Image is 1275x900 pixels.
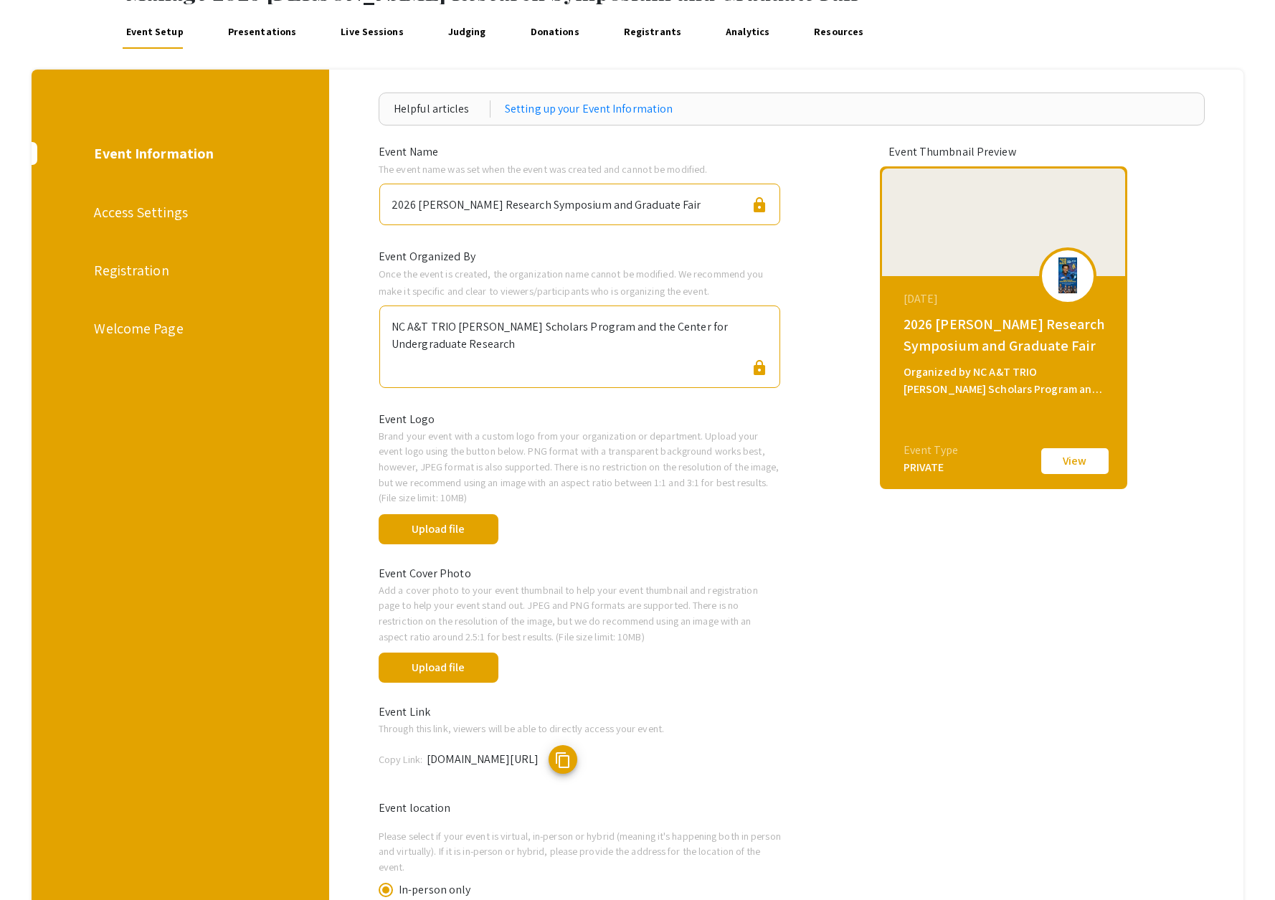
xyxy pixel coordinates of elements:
[368,143,792,161] div: Event Name
[554,752,572,769] span: content_copy
[904,442,958,459] div: Event Type
[224,14,299,49] a: Presentations
[394,100,490,118] div: Helpful articles
[888,143,1118,161] div: Event Thumbnail Preview
[379,828,781,875] p: Please select if your event is virtual, in-person or hybrid (meaning it's happening both in perso...
[445,14,489,49] a: Judging
[427,752,539,767] span: [DOMAIN_NAME][URL]
[1039,446,1111,476] button: View
[379,582,781,644] p: Add a cover photo to your event thumbnail to help your event thumbnail and registration page to h...
[338,14,407,49] a: Live Sessions
[392,312,768,353] div: NC A&T TRIO [PERSON_NAME] Scholars Program and the Center for Undergraduate Research
[904,459,958,476] div: PRIVATE
[379,752,422,766] span: Copy Link:
[904,364,1107,398] div: Organized by NC A&T TRIO [PERSON_NAME] Scholars Program and the Center for Undergraduate Research
[94,143,264,164] div: Event Information
[94,202,264,223] div: Access Settings
[511,511,546,546] span: done
[392,190,701,214] div: 2026 [PERSON_NAME] Research Symposium and Graduate Fair
[904,290,1107,308] div: [DATE]
[379,800,781,817] p: Event location
[811,14,867,49] a: Resources
[368,704,792,721] div: Event Link
[549,745,577,774] button: copy submission link button
[123,14,186,49] a: Event Setup
[368,411,792,428] div: Event Logo
[379,514,498,544] button: Upload file
[751,196,768,214] span: lock
[393,881,470,899] span: In-person only
[379,721,781,736] p: Through this link, viewers will be able to directly access your event.
[620,14,684,49] a: Registrants
[379,428,781,506] p: Brand your event with a custom logo from your organization or department. Upload your event logo ...
[94,318,264,339] div: Welcome Page
[511,650,546,684] span: done
[11,835,61,889] iframe: Chat
[505,100,673,118] a: Setting up your Event Information
[379,653,498,683] button: Upload file
[379,162,707,176] span: The event name was set when the event was created and cannot be modified.
[379,267,764,298] span: Once the event is created, the organization name cannot be modified. We recommend you make it spe...
[1046,257,1089,293] img: 2026mcnair_eventLogo_dac333_.jpg
[751,359,768,376] span: lock
[368,248,792,265] div: Event Organized By
[590,752,628,767] span: Copied!
[527,14,582,49] a: Donations
[723,14,773,49] a: Analytics
[94,260,264,281] div: Registration
[368,565,792,582] div: Event Cover Photo
[904,313,1107,356] div: 2026 [PERSON_NAME] Research Symposium and Graduate Fair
